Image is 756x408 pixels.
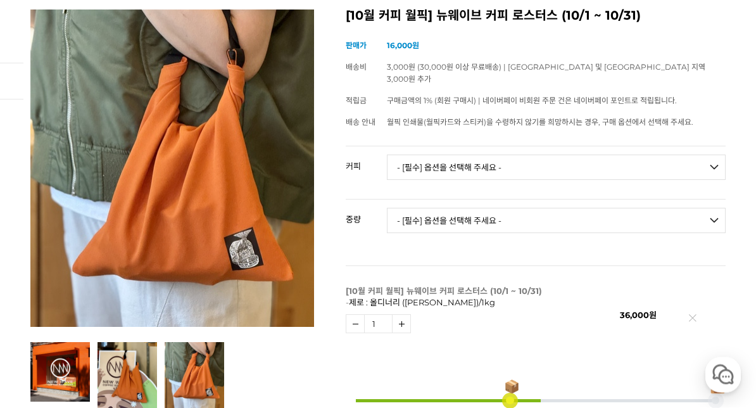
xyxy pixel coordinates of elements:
[40,322,47,332] span: 홈
[163,303,243,335] a: 설정
[346,147,387,176] th: 커피
[346,41,367,51] span: 판매가
[346,286,542,296] strong: [10월 커피 월픽] 뉴웨이브 커피 로스터스 (10/1 ~ 10/31)
[387,41,419,51] strong: 16,000원
[4,303,84,335] a: 홈
[346,286,546,309] p: -
[116,322,131,333] span: 대화
[346,63,367,72] span: 배송비
[30,10,314,328] img: [10월 커피 월픽] 뉴웨이브 커피 로스터스 (10/1 ~ 10/31)
[84,303,163,335] a: 대화
[387,118,693,127] span: 월픽 인쇄물(월픽카드와 스티커)을 수령하지 않기를 희망하시는 경우, 구매 옵션에서 선택해 주세요.
[620,310,657,321] span: 36,000원
[690,318,696,325] img: 삭제
[387,96,677,106] span: 구매금액의 1% (회원 구매시) | 네이버페이 비회원 주문 건은 네이버페이 포인트로 적립됩니다.
[196,322,211,332] span: 설정
[346,10,726,23] h2: [10월 커피 월픽] 뉴웨이브 커피 로스터스 (10/1 ~ 10/31)
[387,63,705,84] span: 3,000원 (30,000원 이상 무료배송) | [GEOGRAPHIC_DATA] 및 [GEOGRAPHIC_DATA] 지역 3,000원 추가
[346,316,364,333] img: down
[346,96,367,106] span: 적립금
[346,200,387,229] th: 중량
[710,381,726,393] span: 👜
[349,298,495,308] span: 제로 : 올디너리 ([PERSON_NAME])/1kg
[346,118,375,127] span: 배송 안내
[504,381,520,393] span: 📦
[393,316,410,333] img: up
